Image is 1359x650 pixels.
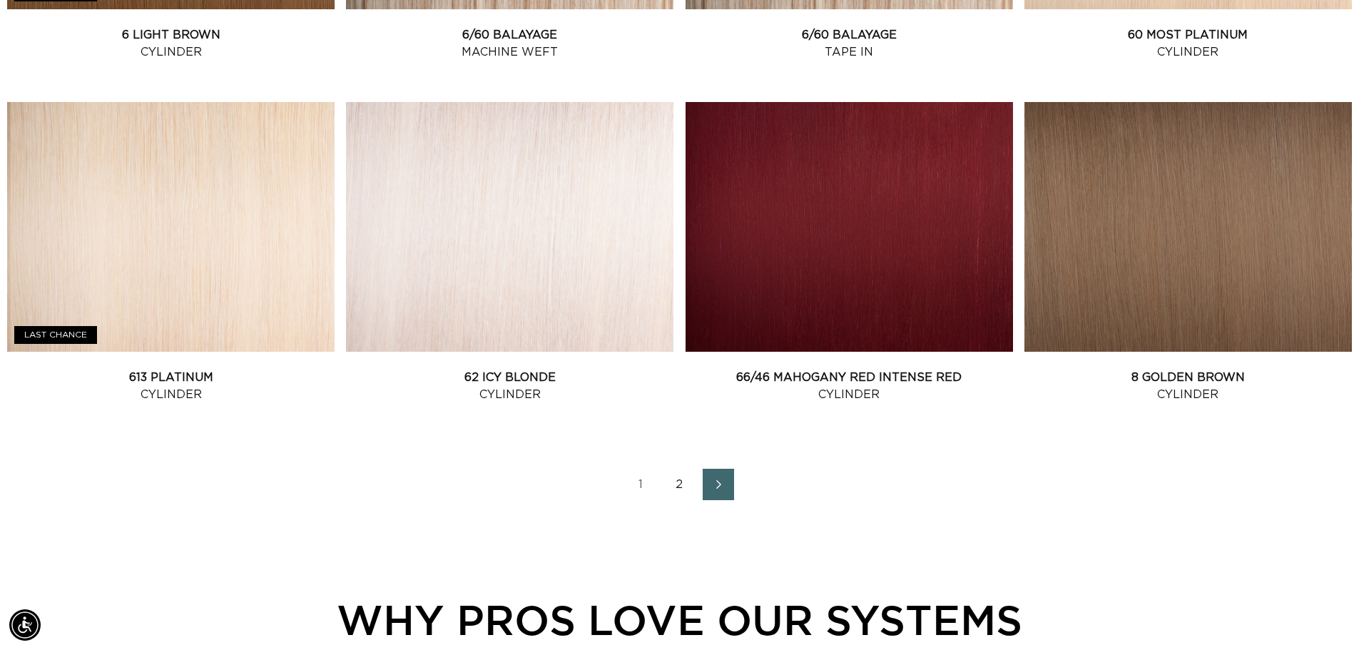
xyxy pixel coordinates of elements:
[7,469,1352,500] nav: Pagination
[7,26,335,61] a: 6 Light Brown Cylinder
[9,609,41,641] div: Accessibility Menu
[1024,26,1352,61] a: 60 Most Platinum Cylinder
[1024,369,1352,403] a: 8 Golden Brown Cylinder
[346,26,673,61] a: 6/60 Balayage Machine Weft
[7,369,335,403] a: 613 Platinum Cylinder
[686,26,1013,61] a: 6/60 Balayage Tape In
[686,369,1013,403] a: 66/46 Mahogany Red Intense Red Cylinder
[626,469,657,500] a: Page 1
[1288,582,1359,650] iframe: Chat Widget
[703,469,734,500] a: Next page
[346,369,673,403] a: 62 Icy Blonde Cylinder
[664,469,696,500] a: Page 2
